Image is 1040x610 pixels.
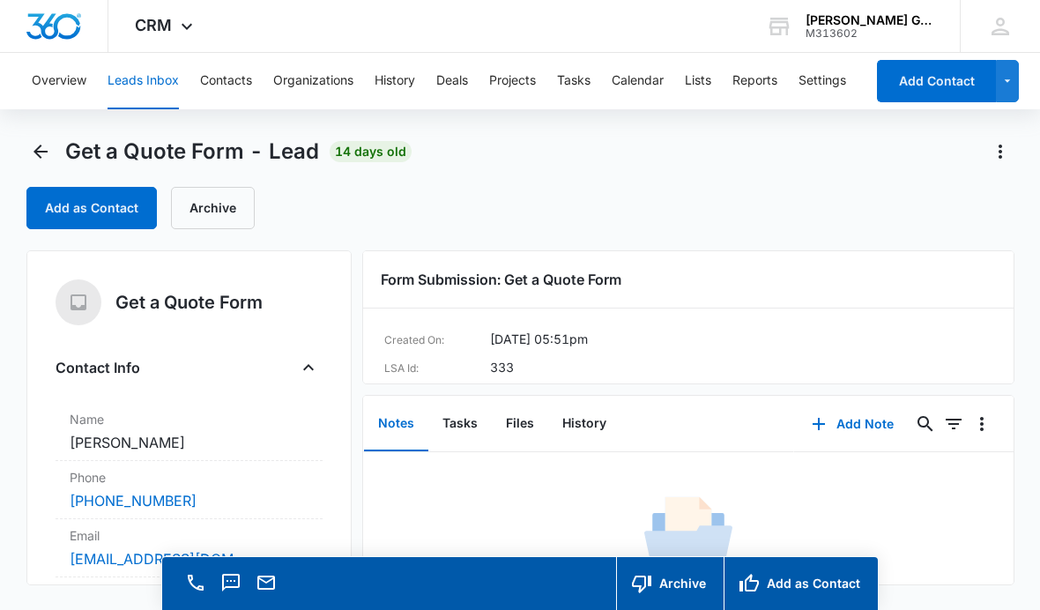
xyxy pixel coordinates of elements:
[26,138,55,166] button: Back
[219,581,243,596] a: Text
[911,410,940,438] button: Search...
[794,403,911,445] button: Add Note
[171,187,255,229] button: Archive
[557,53,591,109] button: Tasks
[108,53,179,109] button: Leads Inbox
[381,269,995,290] h3: Form Submission: Get a Quote Form
[56,357,140,378] h4: Contact Info
[70,548,246,569] a: [EMAIL_ADDRESS][DOMAIN_NAME]
[877,60,996,102] button: Add Contact
[183,570,208,595] button: Call
[968,410,996,438] button: Overflow Menu
[364,397,428,451] button: Notes
[254,570,279,595] button: Email
[806,13,934,27] div: account name
[612,53,664,109] button: Calendar
[799,53,846,109] button: Settings
[294,353,323,382] button: Close
[436,53,468,109] button: Deals
[548,397,620,451] button: History
[65,138,319,165] span: Get a Quote Form - Lead
[115,289,263,316] h5: Get a Quote Form
[616,557,724,610] button: Archive
[732,53,777,109] button: Reports
[685,53,711,109] button: Lists
[70,468,309,487] label: Phone
[806,27,934,40] div: account id
[644,491,732,579] img: No Data
[70,490,197,511] a: [PHONE_NUMBER]
[70,410,309,428] label: Name
[490,358,514,379] dd: 333
[56,461,323,519] div: Phone[PHONE_NUMBER]
[489,53,536,109] button: Projects
[330,141,412,162] span: 14 days old
[200,53,252,109] button: Contacts
[986,138,1014,166] button: Actions
[26,187,157,229] button: Add as Contact
[273,53,353,109] button: Organizations
[724,557,878,610] button: Add as Contact
[56,519,323,577] div: Email[EMAIL_ADDRESS][DOMAIN_NAME]
[70,526,309,545] label: Email
[428,397,492,451] button: Tasks
[219,570,243,595] button: Text
[70,432,309,453] dd: [PERSON_NAME]
[375,53,415,109] button: History
[384,330,490,351] dt: Created On:
[183,581,208,596] a: Call
[32,53,86,109] button: Overview
[492,397,548,451] button: Files
[384,358,490,379] dt: LSA Id:
[940,410,968,438] button: Filters
[135,16,172,34] span: CRM
[490,330,588,351] dd: [DATE] 05:51pm
[56,403,323,461] div: Name[PERSON_NAME]
[254,581,279,596] a: Email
